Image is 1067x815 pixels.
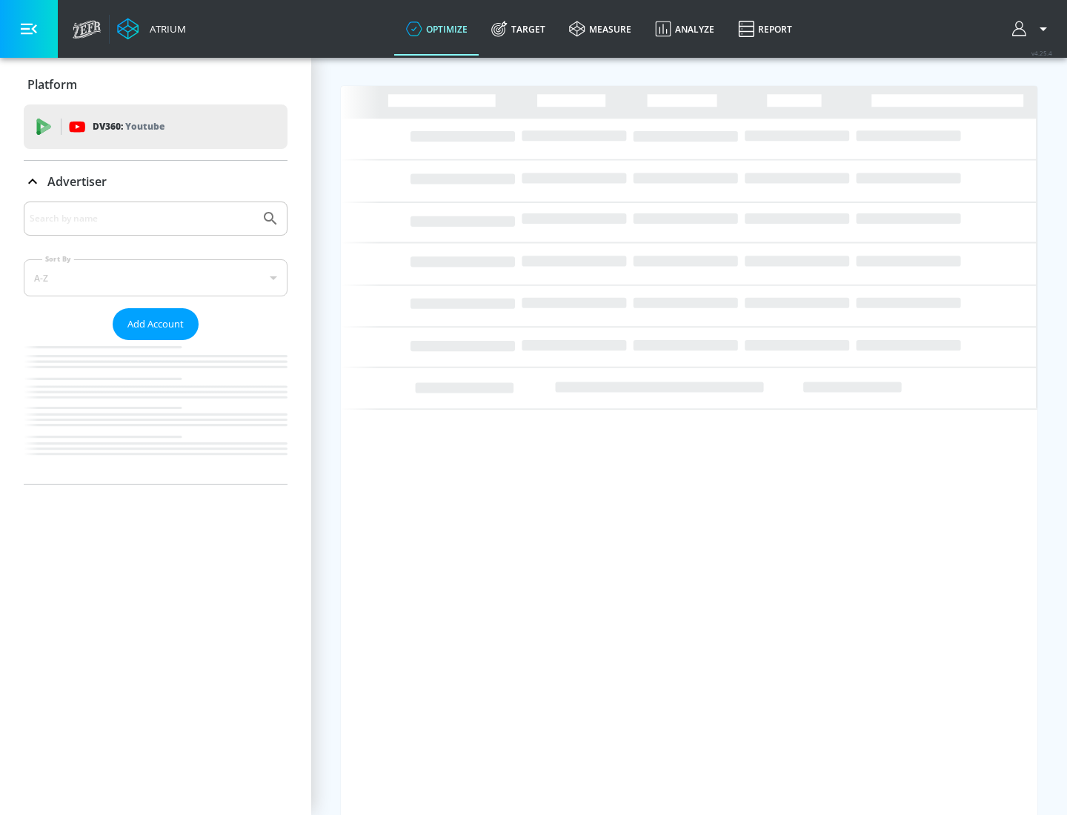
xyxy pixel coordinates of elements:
span: Add Account [127,316,184,333]
a: Analyze [643,2,726,56]
span: v 4.25.4 [1031,49,1052,57]
p: DV360: [93,119,164,135]
nav: list of Advertiser [24,340,287,484]
a: optimize [394,2,479,56]
a: Target [479,2,557,56]
div: Atrium [144,22,186,36]
a: Report [726,2,804,56]
p: Youtube [125,119,164,134]
p: Platform [27,76,77,93]
a: Atrium [117,18,186,40]
div: Platform [24,64,287,105]
p: Advertiser [47,173,107,190]
div: Advertiser [24,161,287,202]
div: Advertiser [24,202,287,484]
div: A-Z [24,259,287,296]
input: Search by name [30,209,254,228]
div: DV360: Youtube [24,104,287,149]
a: measure [557,2,643,56]
label: Sort By [42,254,74,264]
button: Add Account [113,308,199,340]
